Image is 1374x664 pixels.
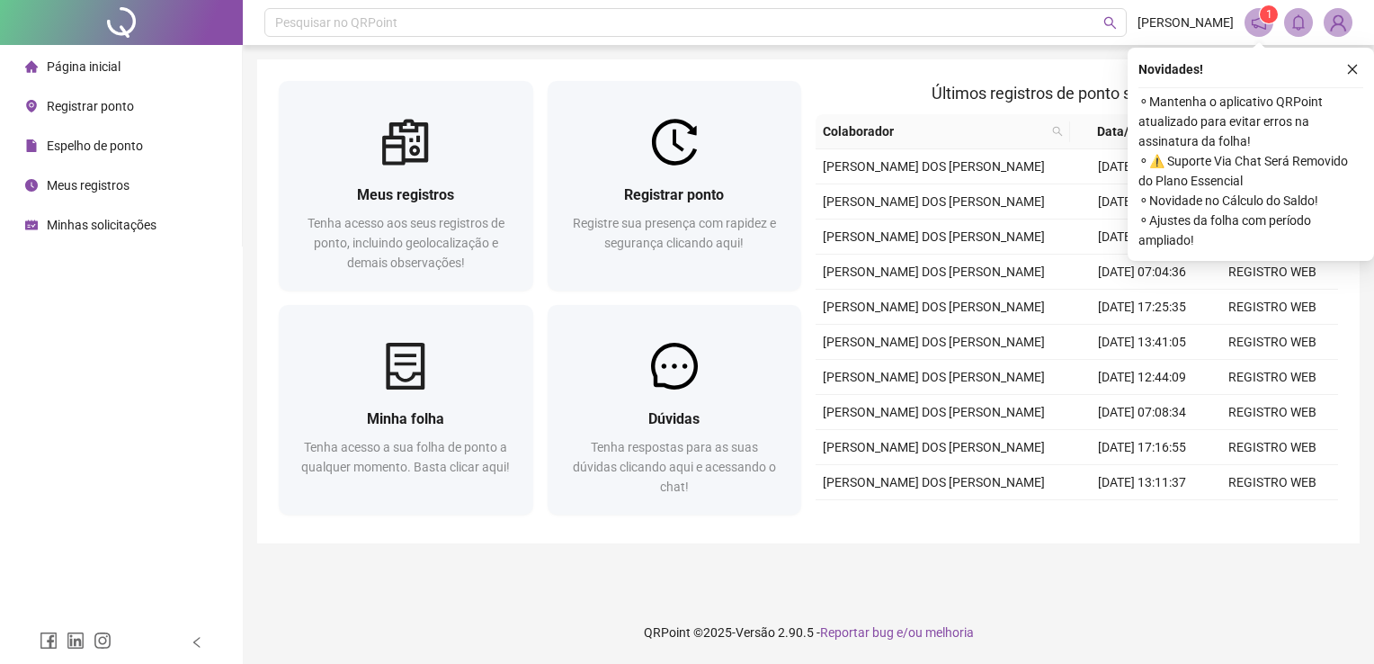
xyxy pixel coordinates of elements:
[648,410,700,427] span: Dúvidas
[367,410,444,427] span: Minha folha
[823,194,1045,209] span: [PERSON_NAME] DOS [PERSON_NAME]
[820,625,974,640] span: Reportar bug e/ou melhoria
[823,335,1045,349] span: [PERSON_NAME] DOS [PERSON_NAME]
[1208,325,1338,360] td: REGISTRO WEB
[1208,255,1338,290] td: REGISTRO WEB
[47,59,120,74] span: Página inicial
[47,99,134,113] span: Registrar ponto
[1208,500,1338,535] td: REGISTRO WEB
[47,139,143,153] span: Espelho de ponto
[25,100,38,112] span: environment
[1138,59,1203,79] span: Novidades !
[47,218,156,232] span: Minhas solicitações
[1138,211,1363,250] span: ⚬ Ajustes da folha com período ampliado!
[301,440,510,474] span: Tenha acesso a sua folha de ponto a qualquer momento. Basta clicar aqui!
[357,186,454,203] span: Meus registros
[1077,121,1175,141] span: Data/Hora
[94,632,112,650] span: instagram
[191,636,203,649] span: left
[1077,290,1208,325] td: [DATE] 17:25:35
[1077,184,1208,220] td: [DATE] 13:31:01
[1048,118,1066,145] span: search
[1138,92,1363,151] span: ⚬ Mantenha o aplicativo QRPoint atualizado para evitar erros na assinatura da folha!
[1077,395,1208,430] td: [DATE] 07:08:34
[1077,500,1208,535] td: [DATE] 12:15:48
[1138,151,1363,191] span: ⚬ ⚠️ Suporte Via Chat Será Removido do Plano Essencial
[1208,360,1338,395] td: REGISTRO WEB
[1077,325,1208,360] td: [DATE] 13:41:05
[548,305,802,515] a: DúvidasTenha respostas para as suas dúvidas clicando aqui e acessando o chat!
[243,601,1374,664] footer: QRPoint © 2025 - 2.90.5 -
[1208,430,1338,465] td: REGISTRO WEB
[1208,290,1338,325] td: REGISTRO WEB
[1208,395,1338,430] td: REGISTRO WEB
[1052,126,1063,137] span: search
[1103,16,1117,30] span: search
[1077,220,1208,255] td: [DATE] 12:34:25
[40,632,58,650] span: facebook
[1077,465,1208,500] td: [DATE] 13:11:37
[25,219,38,231] span: schedule
[1077,149,1208,184] td: [DATE] 16:02:56
[1266,8,1272,21] span: 1
[823,121,1045,141] span: Colaborador
[823,229,1045,244] span: [PERSON_NAME] DOS [PERSON_NAME]
[823,265,1045,279] span: [PERSON_NAME] DOS [PERSON_NAME]
[67,632,85,650] span: linkedin
[823,159,1045,174] span: [PERSON_NAME] DOS [PERSON_NAME]
[1260,5,1278,23] sup: 1
[548,81,802,291] a: Registrar pontoRegistre sua presença com rapidez e segurança clicando aqui!
[308,216,504,270] span: Tenha acesso aos seus registros de ponto, incluindo geolocalização e demais observações!
[279,305,533,515] a: Minha folhaTenha acesso a sua folha de ponto a qualquer momento. Basta clicar aqui!
[25,60,38,73] span: home
[1251,14,1267,31] span: notification
[25,139,38,152] span: file
[823,440,1045,454] span: [PERSON_NAME] DOS [PERSON_NAME]
[25,179,38,192] span: clock-circle
[823,475,1045,489] span: [PERSON_NAME] DOS [PERSON_NAME]
[573,440,776,494] span: Tenha respostas para as suas dúvidas clicando aqui e acessando o chat!
[624,186,724,203] span: Registrar ponto
[1077,430,1208,465] td: [DATE] 17:16:55
[279,81,533,291] a: Meus registrosTenha acesso aos seus registros de ponto, incluindo geolocalização e demais observa...
[1138,13,1234,32] span: [PERSON_NAME]
[1290,14,1307,31] span: bell
[1325,9,1352,36] img: 86367
[823,405,1045,419] span: [PERSON_NAME] DOS [PERSON_NAME]
[1077,360,1208,395] td: [DATE] 12:44:09
[932,84,1222,103] span: Últimos registros de ponto sincronizados
[1346,63,1359,76] span: close
[823,370,1045,384] span: [PERSON_NAME] DOS [PERSON_NAME]
[573,216,776,250] span: Registre sua presença com rapidez e segurança clicando aqui!
[736,625,775,640] span: Versão
[1138,191,1363,211] span: ⚬ Novidade no Cálculo do Saldo!
[823,300,1045,314] span: [PERSON_NAME] DOS [PERSON_NAME]
[1208,465,1338,500] td: REGISTRO WEB
[1077,255,1208,290] td: [DATE] 07:04:36
[1070,114,1197,149] th: Data/Hora
[47,178,129,193] span: Meus registros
